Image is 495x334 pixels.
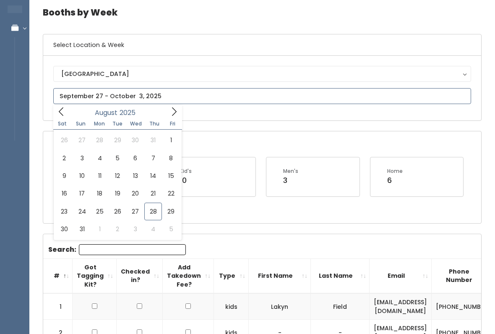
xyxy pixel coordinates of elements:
td: Field [311,293,370,320]
span: August 1, 2025 [162,131,180,149]
span: August 8, 2025 [162,149,180,167]
th: First Name: activate to sort column ascending [249,258,311,293]
span: August 6, 2025 [127,149,144,167]
span: September 2, 2025 [109,220,126,238]
span: August 19, 2025 [109,185,126,202]
span: August 12, 2025 [109,167,126,185]
th: Got Tagging Kit?: activate to sort column ascending [73,258,117,293]
span: August 28, 2025 [144,203,162,220]
th: Checked in?: activate to sort column ascending [117,258,163,293]
span: August 22, 2025 [162,185,180,202]
span: August 16, 2025 [55,185,73,202]
span: August 11, 2025 [91,167,109,185]
td: 1 [43,293,73,320]
span: August 26, 2025 [109,203,126,220]
span: August 15, 2025 [162,167,180,185]
span: July 31, 2025 [144,131,162,149]
input: Year [117,107,143,118]
span: September 3, 2025 [127,220,144,238]
div: 3 [283,175,298,186]
div: 6 [387,175,403,186]
span: August 23, 2025 [55,203,73,220]
th: Email: activate to sort column ascending [370,258,432,293]
th: Phone Number: activate to sort column ascending [432,258,495,293]
span: Sun [72,121,90,126]
span: August 13, 2025 [127,167,144,185]
span: August 4, 2025 [91,149,109,167]
input: September 27 - October 3, 2025 [53,88,471,104]
span: August 18, 2025 [91,185,109,202]
div: Men's [283,167,298,175]
th: Last Name: activate to sort column ascending [311,258,370,293]
span: August 5, 2025 [109,149,126,167]
span: Wed [127,121,145,126]
span: September 5, 2025 [162,220,180,238]
span: Fri [164,121,182,126]
th: Add Takedown Fee?: activate to sort column ascending [163,258,214,293]
span: August 24, 2025 [73,203,91,220]
span: August 10, 2025 [73,167,91,185]
span: Thu [145,121,164,126]
td: kids [214,293,249,320]
span: August 21, 2025 [144,185,162,202]
div: 10 [180,175,192,186]
span: July 29, 2025 [109,131,126,149]
span: Tue [108,121,127,126]
th: #: activate to sort column descending [43,258,73,293]
span: August 7, 2025 [144,149,162,167]
span: July 27, 2025 [73,131,91,149]
span: September 1, 2025 [91,220,109,238]
td: [EMAIL_ADDRESS][DOMAIN_NAME] [370,293,432,320]
span: Sat [53,121,72,126]
span: August 30, 2025 [55,220,73,238]
span: August 14, 2025 [144,167,162,185]
span: August 31, 2025 [73,220,91,238]
span: August 27, 2025 [127,203,144,220]
span: August 3, 2025 [73,149,91,167]
input: Search: [79,244,186,255]
div: Kid's [180,167,192,175]
span: August 9, 2025 [55,167,73,185]
span: September 4, 2025 [144,220,162,238]
label: Search: [48,244,186,255]
span: August [95,110,117,116]
div: Home [387,167,403,175]
h6: Select Location & Week [43,34,481,56]
span: August 25, 2025 [91,203,109,220]
span: July 30, 2025 [127,131,144,149]
span: August 2, 2025 [55,149,73,167]
div: [GEOGRAPHIC_DATA] [61,69,463,78]
span: Mon [90,121,109,126]
h4: Booths by Week [43,1,482,24]
td: [PHONE_NUMBER] [432,293,495,320]
span: August 29, 2025 [162,203,180,220]
span: August 20, 2025 [127,185,144,202]
span: July 28, 2025 [91,131,109,149]
button: [GEOGRAPHIC_DATA] [53,66,471,82]
th: Type: activate to sort column ascending [214,258,249,293]
td: Lakyn [249,293,311,320]
span: August 17, 2025 [73,185,91,202]
span: July 26, 2025 [55,131,73,149]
